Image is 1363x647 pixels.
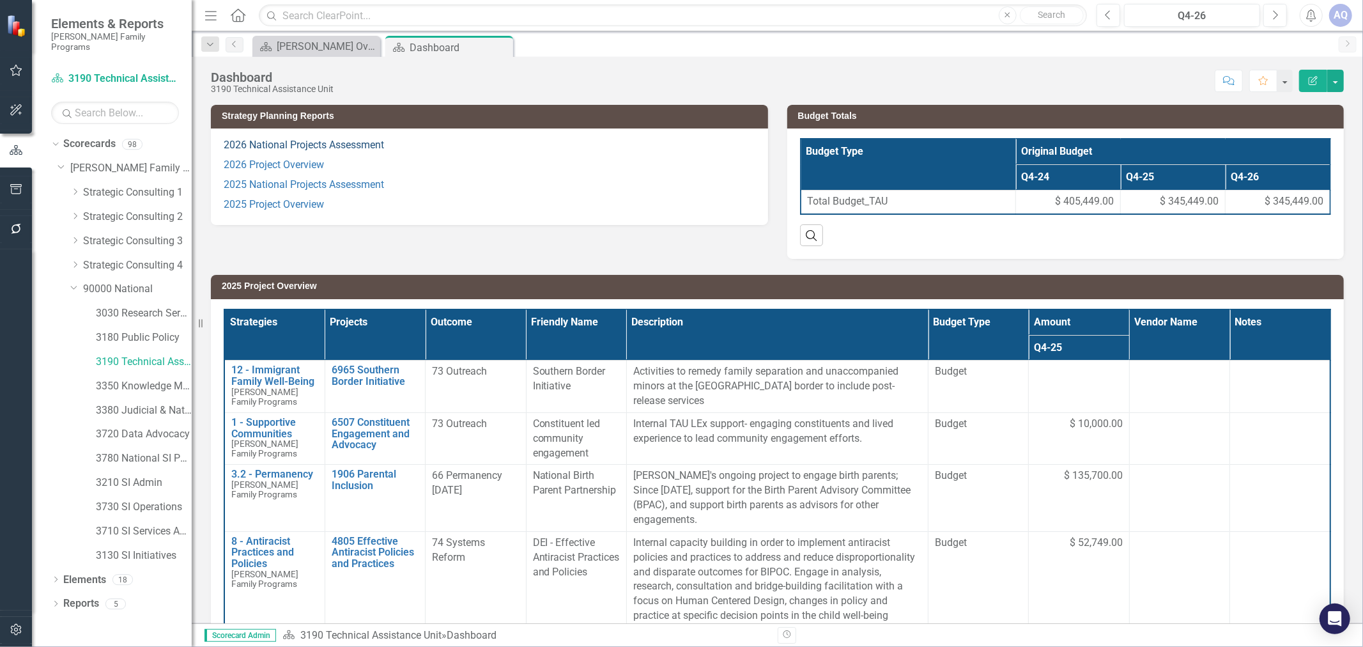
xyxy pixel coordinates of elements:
span: Budget [935,536,1022,550]
button: Search [1020,6,1084,24]
div: 98 [122,139,142,150]
div: Dashboard [211,70,334,84]
span: 66 Permanency [DATE] [432,469,502,496]
a: 12 - Immigrant Family Well-Being [231,364,318,387]
span: $ 405,449.00 [1055,194,1114,209]
a: 3030 Research Services [96,306,192,321]
span: $ 52,749.00 [1070,536,1123,550]
td: Double-Click to Edit Right Click for Context Menu [325,361,425,413]
td: Double-Click to Edit [526,361,626,413]
div: 3190 Technical Assistance Unit [211,84,334,94]
span: Budget [935,364,1022,379]
span: Scorecard Admin [204,629,276,642]
td: Double-Click to Edit [626,361,928,413]
td: Double-Click to Edit [1230,465,1330,531]
a: 3190 Technical Assistance Unit [300,629,442,641]
span: Budget [935,469,1022,483]
a: Strategic Consulting 4 [83,258,192,273]
td: Double-Click to Edit [928,412,1029,465]
a: 3.2 - Permanency [231,469,318,480]
h3: Budget Totals [798,111,1338,121]
span: Search [1038,10,1065,20]
span: $ 345,449.00 [1160,194,1219,209]
a: Elements [63,573,106,588]
img: ClearPoint Strategy [6,15,29,37]
td: Double-Click to Edit [1230,412,1330,465]
td: Double-Click to Edit [626,465,928,531]
a: 2025 National Projects Assessment [224,178,384,191]
button: AQ [1329,4,1352,27]
span: Constituent led community engagement [533,417,601,459]
button: Q4-26 [1124,4,1260,27]
a: 2026 National Projects Assessment [224,139,384,151]
a: 1906 Parental Inclusion [332,469,419,491]
input: Search ClearPoint... [259,4,1087,27]
td: Double-Click to Edit Right Click for Context Menu [325,465,425,531]
a: 8 - Antiracist Practices and Policies [231,536,318,570]
span: [PERSON_NAME] Family Programs [231,439,298,458]
span: Elements & Reports [51,16,179,31]
td: Double-Click to Edit [928,361,1029,413]
a: 6507 Constituent Engagement and Advocacy [332,417,419,451]
td: Double-Click to Edit [526,465,626,531]
a: 3780 National SI Partnerships [96,451,192,466]
td: Double-Click to Edit [1129,412,1229,465]
span: Budget [935,417,1022,432]
td: Double-Click to Edit [426,465,526,531]
span: [PERSON_NAME] Family Programs [231,479,298,499]
a: 3720 Data Advocacy [96,427,192,442]
td: Double-Click to Edit Right Click for Context Menu [325,412,425,465]
td: Double-Click to Edit [1129,465,1229,531]
p: Activities to remedy family separation and unaccompanied minors at the [GEOGRAPHIC_DATA] border t... [633,364,921,409]
td: Double-Click to Edit [1029,412,1129,465]
a: 3350 Knowledge Management [96,379,192,394]
div: » [282,628,768,643]
div: [PERSON_NAME] Overview [277,38,377,54]
span: DEI - Effective Antiracist Practices and Policies [533,536,620,578]
a: Strategic Consulting 3 [83,234,192,249]
div: Dashboard [410,40,510,56]
a: 3130 SI Initiatives [96,549,192,563]
h3: Strategy Planning Reports [222,111,762,121]
a: 3380 Judicial & National Engage [96,403,192,418]
a: [PERSON_NAME] Family Programs [70,161,192,176]
span: 73 Outreach [432,417,487,430]
a: 3190 Technical Assistance Unit [96,355,192,370]
td: Double-Click to Edit [526,412,626,465]
div: Open Intercom Messenger [1320,604,1350,634]
a: 3730 SI Operations [96,500,192,515]
span: [PERSON_NAME] Family Programs [231,387,298,407]
span: [PERSON_NAME] Family Programs [231,569,298,589]
td: Double-Click to Edit [1029,465,1129,531]
span: $ 135,700.00 [1064,469,1123,483]
td: Double-Click to Edit [928,465,1029,531]
a: Reports [63,596,99,611]
a: 2025 Project Overview [224,198,324,210]
p: [PERSON_NAME]'s ongoing project to engage birth parents; Since [DATE], support for the Birth Pare... [633,469,921,527]
span: $ 10,000.00 [1070,417,1123,432]
span: Southern Border Initiative [533,365,606,392]
span: National Birth Parent Partnership [533,469,617,496]
div: Q4-26 [1128,8,1256,24]
td: Double-Click to Edit Right Click for Context Menu [224,412,325,465]
a: 3710 SI Services Admin [96,524,192,539]
a: 4805 Effective Antiracist Policies and Practices [332,536,419,570]
small: [PERSON_NAME] Family Programs [51,31,179,52]
input: Search Below... [51,102,179,124]
a: 6965 Southern Border Initiative [332,364,419,387]
span: 73 Outreach [432,365,487,377]
p: Internal TAU LEx support- engaging constituents and lived experience to lead community engagement... [633,417,921,446]
div: 18 [112,574,133,585]
td: Double-Click to Edit [1029,361,1129,413]
a: [PERSON_NAME] Overview [256,38,377,54]
td: Double-Click to Edit [426,361,526,413]
a: 3180 Public Policy [96,331,192,345]
div: 5 [105,598,126,609]
a: 1 - Supportive Communities [231,417,318,439]
a: 3210 SI Admin [96,476,192,490]
a: 2026 Project Overview [224,159,324,171]
span: 74 Systems Reform [432,536,485,563]
a: Strategic Consulting 1 [83,185,192,200]
span: $ 345,449.00 [1265,194,1323,209]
